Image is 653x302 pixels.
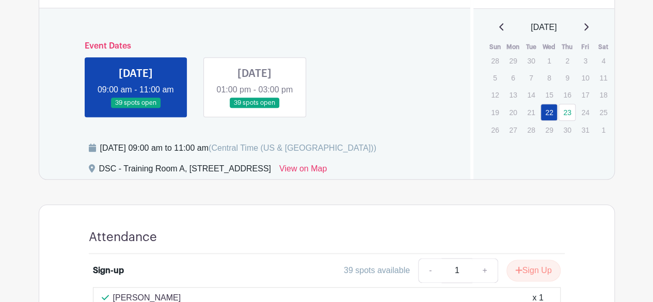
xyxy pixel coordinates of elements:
p: 20 [504,104,521,120]
p: 31 [577,122,594,138]
a: + [472,258,498,283]
p: 27 [504,122,521,138]
p: 28 [486,53,503,69]
p: 13 [504,87,521,103]
p: 25 [595,104,612,120]
p: 16 [559,87,576,103]
p: 10 [577,70,594,86]
p: 4 [595,53,612,69]
p: 15 [540,87,558,103]
p: 11 [595,70,612,86]
p: 18 [595,87,612,103]
p: 21 [522,104,539,120]
p: 5 [486,70,503,86]
p: 1 [595,122,612,138]
span: [DATE] [531,21,556,34]
button: Sign Up [506,260,561,281]
h6: Event Dates [76,41,434,51]
p: 30 [559,122,576,138]
a: 22 [540,104,558,121]
th: Tue [522,42,540,52]
div: DSC - Training Room A, [STREET_ADDRESS] [99,163,271,179]
span: (Central Time (US & [GEOGRAPHIC_DATA])) [209,144,376,152]
div: Sign-up [93,264,124,277]
p: 2 [559,53,576,69]
p: 30 [522,53,539,69]
div: [DATE] 09:00 am to 11:00 am [100,142,376,154]
p: 14 [522,87,539,103]
p: 12 [486,87,503,103]
th: Sat [594,42,612,52]
a: 23 [559,104,576,121]
th: Wed [540,42,558,52]
th: Mon [504,42,522,52]
p: 6 [504,70,521,86]
p: 7 [522,70,539,86]
a: View on Map [279,163,327,179]
th: Sun [486,42,504,52]
h4: Attendance [89,230,157,245]
p: 29 [540,122,558,138]
th: Fri [576,42,594,52]
a: - [418,258,442,283]
p: 28 [522,122,539,138]
p: 1 [540,53,558,69]
p: 29 [504,53,521,69]
p: 3 [577,53,594,69]
p: 26 [486,122,503,138]
p: 17 [577,87,594,103]
div: 39 spots available [344,264,410,277]
p: 8 [540,70,558,86]
p: 19 [486,104,503,120]
p: 9 [559,70,576,86]
th: Thu [558,42,576,52]
p: 24 [577,104,594,120]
